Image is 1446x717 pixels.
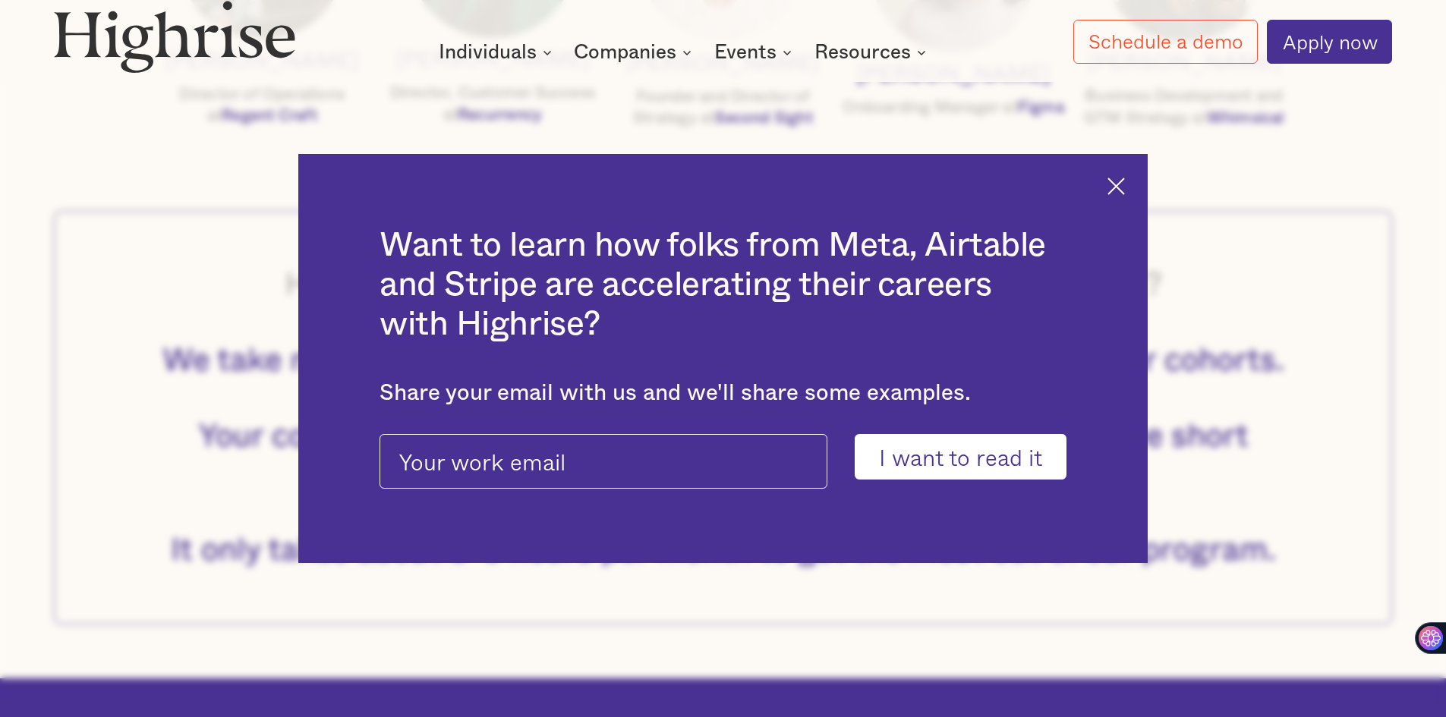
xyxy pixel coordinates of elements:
[714,43,796,61] div: Events
[1073,20,1259,63] a: Schedule a demo
[380,434,1066,480] form: pop-up-modal-form
[439,43,556,61] div: Individuals
[714,43,777,61] div: Events
[1107,178,1125,195] img: Cross icon
[574,43,676,61] div: Companies
[380,434,827,489] input: Your work email
[814,43,931,61] div: Resources
[380,226,1066,344] h2: Want to learn how folks from Meta, Airtable and Stripe are accelerating their careers with Highrise?
[439,43,537,61] div: Individuals
[380,380,1066,407] div: Share your email with us and we'll share some examples.
[814,43,911,61] div: Resources
[1267,20,1392,64] a: Apply now
[574,43,696,61] div: Companies
[855,434,1066,480] input: I want to read it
